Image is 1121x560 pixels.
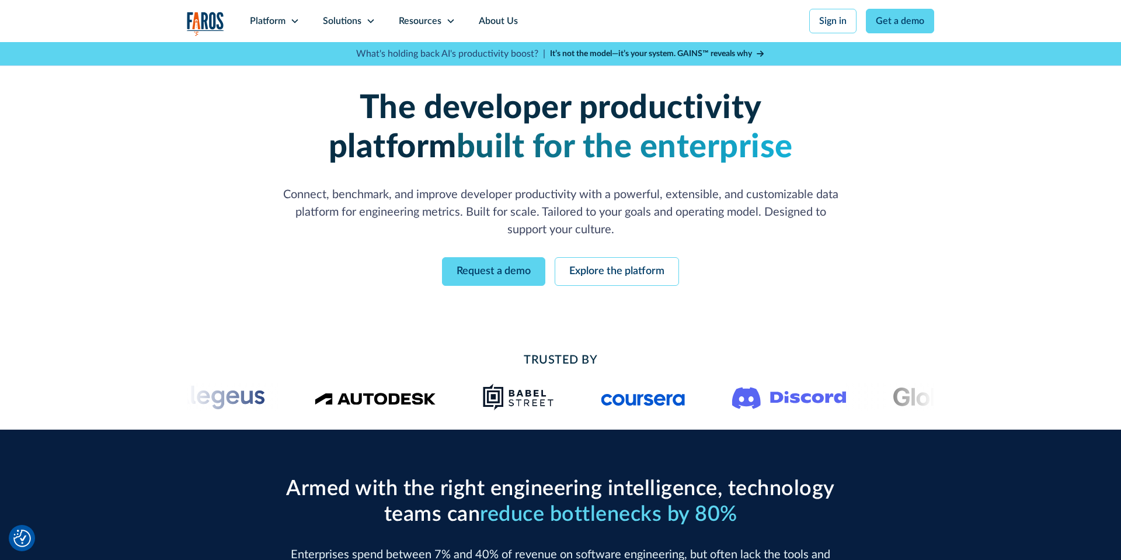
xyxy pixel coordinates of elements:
[550,50,752,58] strong: It’s not the model—it’s your system. GAINS™ reveals why
[315,389,436,405] img: Logo of the design software company Autodesk.
[442,257,545,286] a: Request a demo
[732,385,847,409] img: Logo of the communication platform Discord.
[483,383,555,411] img: Babel Street logo png
[809,9,857,33] a: Sign in
[13,530,31,547] img: Revisit consent button
[866,9,934,33] a: Get a demo
[480,504,737,525] span: reduce bottlenecks by 80%
[457,131,793,164] span: built for the enterprise
[250,14,286,28] div: Platform
[323,14,361,28] div: Solutions
[399,14,441,28] div: Resources
[280,476,841,527] h2: Armed with the right engineering intelligence, technology teams can
[280,89,841,167] h1: The developer productivity platform
[13,530,31,547] button: Cookie Settings
[550,48,765,60] a: It’s not the model—it’s your system. GAINS™ reveals why
[187,12,224,36] a: home
[356,47,545,61] p: What's holding back AI's productivity boost? |
[555,257,679,286] a: Explore the platform
[280,186,841,238] p: Connect, benchmark, and improve developer productivity with a powerful, extensible, and customiza...
[601,388,685,406] img: Logo of the online learning platform Coursera.
[187,12,224,36] img: Logo of the analytics and reporting company Faros.
[280,351,841,369] h2: Trusted By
